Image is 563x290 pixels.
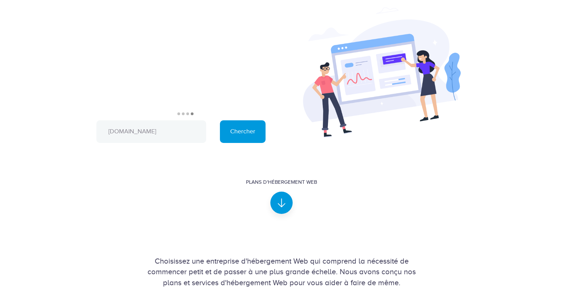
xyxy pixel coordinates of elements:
input: Chercher [220,120,266,143]
input: Ex : ibracilinks.com [96,120,206,143]
iframe: Drift Widget Chat Controller [529,256,555,282]
div: Plans d'hébergement Web [246,179,317,186]
a: Plans d'hébergement Web [246,179,317,208]
div: Choisissez une entreprise d'hébergement Web qui comprend la nécessité de commencer petit et de pa... [86,256,477,288]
